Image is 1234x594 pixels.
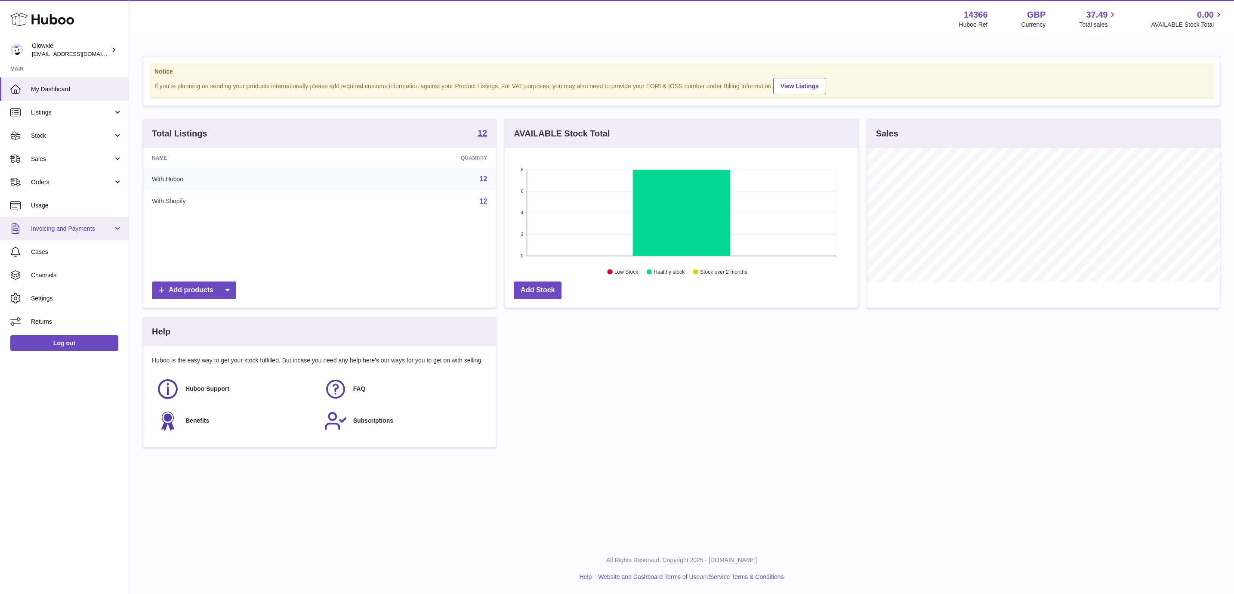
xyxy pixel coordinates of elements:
span: 37.49 [1086,9,1108,21]
span: Listings [31,108,113,117]
span: Channels [31,271,122,279]
a: Add products [152,282,236,299]
a: Log out [10,335,118,351]
a: Subscriptions [324,409,483,433]
text: 0 [521,253,524,258]
div: Huboo Ref [959,21,988,29]
p: Huboo is the easy way to get your stock fulfilled. But incase you need any help here's our ways f... [152,356,487,365]
h3: AVAILABLE Stock Total [514,128,610,139]
h3: Help [152,326,170,337]
span: Benefits [185,417,209,425]
span: Sales [31,155,113,163]
span: Orders [31,178,113,186]
text: 6 [521,189,524,194]
a: 12 [478,129,487,139]
div: Glowxie [32,42,109,58]
h3: Total Listings [152,128,207,139]
a: View Listings [773,78,826,94]
text: 2 [521,232,524,237]
a: Service Terms & Conditions [710,573,784,580]
a: 12 [480,198,487,205]
td: With Huboo [143,168,333,190]
p: All Rights Reserved. Copyright 2025 - [DOMAIN_NAME] [136,556,1227,564]
span: Returns [31,318,122,326]
span: Stock [31,132,113,140]
span: Huboo Support [185,385,229,393]
a: FAQ [324,377,483,401]
text: Low Stock [614,269,639,275]
a: Huboo Support [156,377,315,401]
div: If you're planning on sending your products internationally please add required customs informati... [154,77,1209,94]
div: Currency [1021,21,1046,29]
a: 12 [480,175,487,183]
strong: 14366 [964,9,988,21]
span: AVAILABLE Stock Total [1151,21,1224,29]
h3: Sales [876,128,898,139]
span: Settings [31,294,122,303]
text: Healthy stock [654,269,685,275]
strong: 12 [478,129,487,137]
th: Name [143,148,333,168]
strong: Notice [154,68,1209,76]
text: 8 [521,167,524,172]
span: My Dashboard [31,85,122,93]
th: Quantity [333,148,496,168]
span: Cases [31,248,122,256]
span: 0.00 [1197,9,1214,21]
span: Total sales [1079,21,1117,29]
text: Stock over 2 months [700,269,747,275]
li: and [595,573,784,581]
span: [EMAIL_ADDRESS][DOMAIN_NAME] [32,50,126,57]
img: internalAdmin-14366@internal.huboo.com [10,43,23,56]
a: Help [580,573,592,580]
td: With Shopify [143,190,333,213]
span: FAQ [353,385,366,393]
a: 0.00 AVAILABLE Stock Total [1151,9,1224,29]
span: Subscriptions [353,417,393,425]
a: Add Stock [514,282,561,299]
span: Invoicing and Payments [31,225,113,233]
span: Usage [31,201,122,210]
a: Benefits [156,409,315,433]
text: 4 [521,210,524,215]
a: Website and Dashboard Terms of Use [598,573,700,580]
strong: GBP [1027,9,1046,21]
a: 37.49 Total sales [1079,9,1117,29]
